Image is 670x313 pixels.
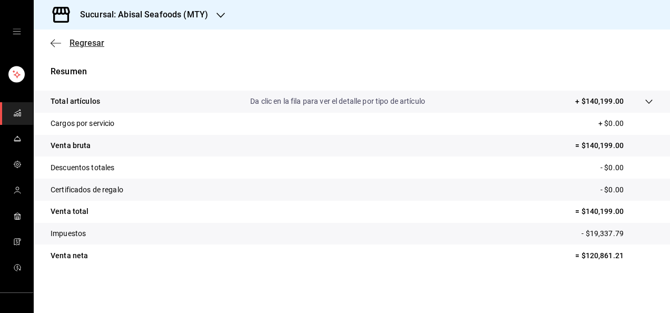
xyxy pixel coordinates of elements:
p: Descuentos totales [51,162,114,173]
p: Resumen [51,65,653,78]
p: Venta bruta [51,140,91,151]
p: = $120,861.21 [575,250,653,261]
p: + $140,199.00 [575,96,624,107]
p: = $140,199.00 [575,140,653,151]
p: Certificados de regalo [51,184,123,195]
p: - $0.00 [600,162,653,173]
button: open drawer [13,27,21,36]
p: = $140,199.00 [575,206,653,217]
p: + $0.00 [598,118,653,129]
h3: Sucursal: Abisal Seafoods (MTY) [72,8,208,21]
button: Regresar [51,38,104,48]
p: - $0.00 [600,184,653,195]
span: Regresar [70,38,104,48]
p: - $19,337.79 [582,228,653,239]
p: Total artículos [51,96,100,107]
p: Venta neta [51,250,88,261]
p: Venta total [51,206,88,217]
p: Da clic en la fila para ver el detalle por tipo de artículo [250,96,425,107]
p: Cargos por servicio [51,118,115,129]
p: Impuestos [51,228,86,239]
